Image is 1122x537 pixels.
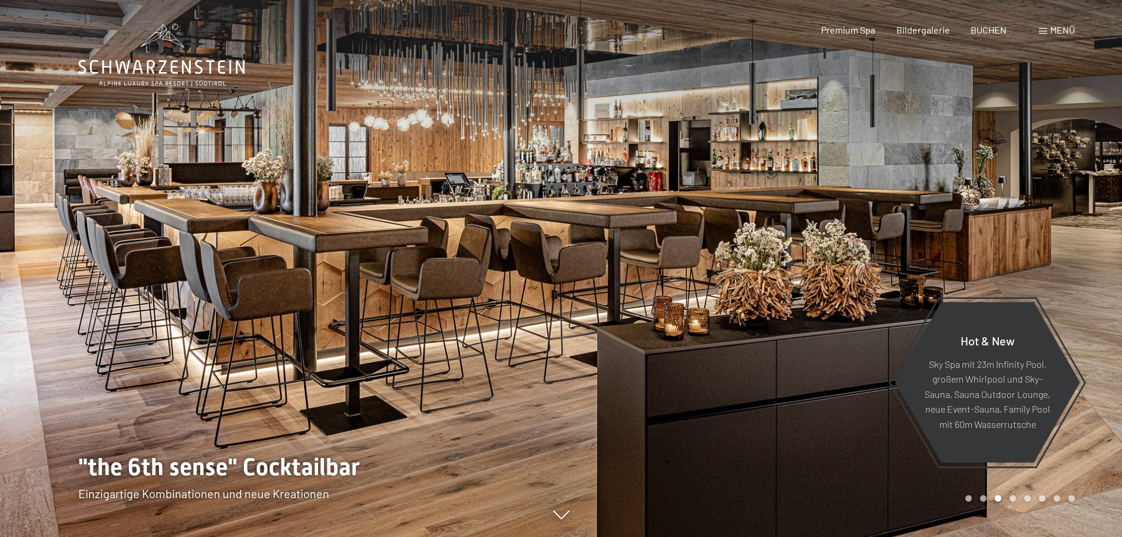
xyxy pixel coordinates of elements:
[1050,24,1075,35] span: Menü
[995,495,1001,502] div: Carousel Page 3 (Current Slide)
[1010,495,1016,502] div: Carousel Page 4
[1039,495,1045,502] div: Carousel Page 6
[896,24,950,35] a: Bildergalerie
[961,333,1015,347] span: Hot & New
[980,495,987,502] div: Carousel Page 2
[965,495,972,502] div: Carousel Page 1
[894,301,1081,463] a: Hot & New Sky Spa mit 23m Infinity Pool, großem Whirlpool und Sky-Sauna, Sauna Outdoor Lounge, ne...
[1068,495,1075,502] div: Carousel Page 8
[971,24,1007,35] a: BUCHEN
[1024,495,1031,502] div: Carousel Page 5
[1054,495,1060,502] div: Carousel Page 7
[961,495,1075,502] div: Carousel Pagination
[924,356,1051,431] p: Sky Spa mit 23m Infinity Pool, großem Whirlpool und Sky-Sauna, Sauna Outdoor Lounge, neue Event-S...
[821,24,875,35] a: Premium Spa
